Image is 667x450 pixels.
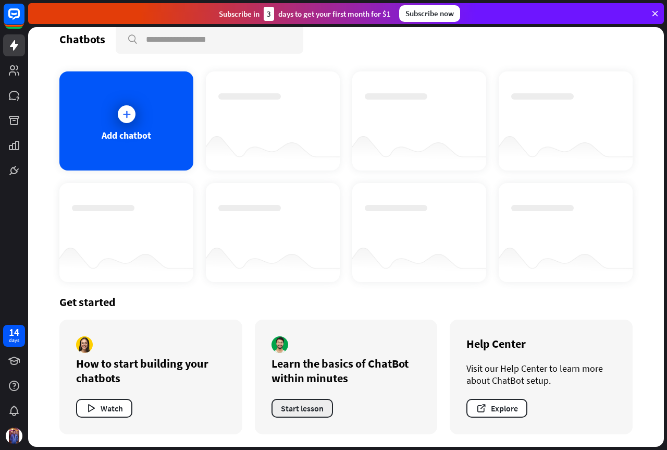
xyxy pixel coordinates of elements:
[59,32,105,46] div: Chatbots
[466,362,616,386] div: Visit our Help Center to learn more about ChatBot setup.
[466,336,616,351] div: Help Center
[271,399,333,418] button: Start lesson
[3,325,25,347] a: 14 days
[466,399,527,418] button: Explore
[8,4,40,35] button: Open LiveChat chat widget
[102,129,151,141] div: Add chatbot
[219,7,391,21] div: Subscribe in days to get your first month for $1
[76,336,93,353] img: author
[76,356,226,385] div: How to start building your chatbots
[271,336,288,353] img: author
[9,337,19,344] div: days
[9,327,19,337] div: 14
[76,399,132,418] button: Watch
[271,356,421,385] div: Learn the basics of ChatBot within minutes
[264,7,274,21] div: 3
[59,295,633,309] div: Get started
[399,5,460,22] div: Subscribe now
